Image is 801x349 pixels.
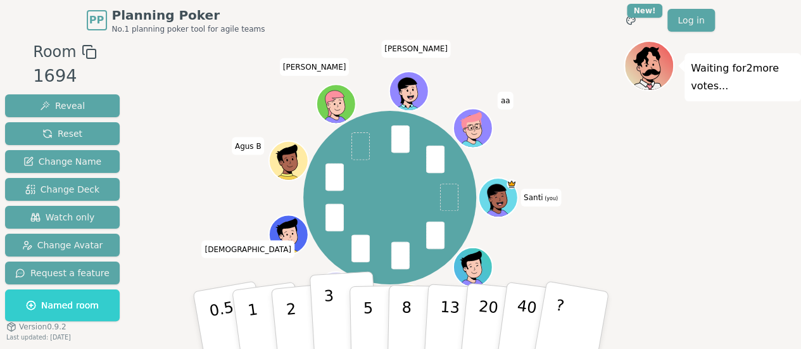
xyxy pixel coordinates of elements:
[5,150,120,173] button: Change Name
[543,196,558,201] span: (you)
[5,289,120,321] button: Named room
[6,322,66,332] button: Version0.9.2
[23,155,101,168] span: Change Name
[667,9,714,32] a: Log in
[112,6,265,24] span: Planning Poker
[5,94,120,117] button: Reveal
[42,127,82,140] span: Reset
[627,4,663,18] div: New!
[6,334,71,341] span: Last updated: [DATE]
[33,63,96,89] div: 1694
[25,183,99,196] span: Change Deck
[5,122,120,145] button: Reset
[381,40,451,58] span: Click to change your name
[470,286,540,303] span: Click to change your name
[619,9,642,32] button: New!
[89,13,104,28] span: PP
[40,99,85,112] span: Reveal
[520,189,561,206] span: Click to change your name
[280,58,350,75] span: Click to change your name
[232,137,265,155] span: Click to change your name
[22,239,103,251] span: Change Avatar
[112,24,265,34] span: No.1 planning poker tool for agile teams
[5,234,120,257] button: Change Avatar
[5,178,120,201] button: Change Deck
[19,322,66,332] span: Version 0.9.2
[201,240,294,258] span: Click to change your name
[507,179,516,189] span: Santi is the host
[87,6,265,34] a: PPPlanning PokerNo.1 planning poker tool for agile teams
[15,267,110,279] span: Request a feature
[5,262,120,284] button: Request a feature
[479,179,516,216] button: Click to change your avatar
[498,92,514,110] span: Click to change your name
[33,41,76,63] span: Room
[5,206,120,229] button: Watch only
[30,211,95,224] span: Watch only
[691,60,795,95] p: Waiting for 2 more votes...
[26,299,99,312] span: Named room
